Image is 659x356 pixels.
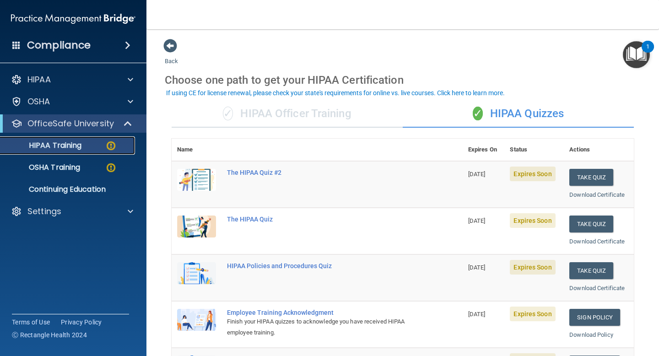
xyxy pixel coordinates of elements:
[12,318,50,327] a: Terms of Use
[468,171,486,178] span: [DATE]
[172,100,403,128] div: HIPAA Officer Training
[510,213,555,228] span: Expires Soon
[27,96,50,107] p: OSHA
[569,216,613,232] button: Take Quiz
[165,47,178,65] a: Back
[6,141,81,150] p: HIPAA Training
[569,169,613,186] button: Take Quiz
[463,139,505,161] th: Expires On
[11,118,133,129] a: OfficeSafe University
[11,74,133,85] a: HIPAA
[166,90,505,96] div: If using CE for license renewal, please check your state's requirements for online vs. live cours...
[165,88,506,97] button: If using CE for license renewal, please check your state's requirements for online vs. live cours...
[11,206,133,217] a: Settings
[11,10,135,28] img: PMB logo
[569,262,613,279] button: Take Quiz
[6,185,131,194] p: Continuing Education
[105,162,117,173] img: warning-circle.0cc9ac19.png
[223,107,233,120] span: ✓
[227,309,417,316] div: Employee Training Acknowledgment
[468,311,486,318] span: [DATE]
[510,307,555,321] span: Expires Soon
[172,139,221,161] th: Name
[227,216,417,223] div: The HIPAA Quiz
[27,74,51,85] p: HIPAA
[468,217,486,224] span: [DATE]
[569,191,625,198] a: Download Certificate
[12,330,87,340] span: Ⓒ Rectangle Health 2024
[569,238,625,245] a: Download Certificate
[473,107,483,120] span: ✓
[165,67,641,93] div: Choose one path to get your HIPAA Certification
[105,140,117,151] img: warning-circle.0cc9ac19.png
[61,318,102,327] a: Privacy Policy
[6,163,80,172] p: OSHA Training
[569,285,625,291] a: Download Certificate
[564,139,634,161] th: Actions
[646,47,649,59] div: 1
[468,264,486,271] span: [DATE]
[227,262,417,270] div: HIPAA Policies and Procedures Quiz
[623,41,650,68] button: Open Resource Center, 1 new notification
[510,260,555,275] span: Expires Soon
[227,316,417,338] div: Finish your HIPAA quizzes to acknowledge you have received HIPAA employee training.
[569,309,620,326] a: Sign Policy
[27,118,114,129] p: OfficeSafe University
[504,139,564,161] th: Status
[27,206,61,217] p: Settings
[27,39,91,52] h4: Compliance
[403,100,634,128] div: HIPAA Quizzes
[11,96,133,107] a: OSHA
[510,167,555,181] span: Expires Soon
[569,331,613,338] a: Download Policy
[227,169,417,176] div: The HIPAA Quiz #2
